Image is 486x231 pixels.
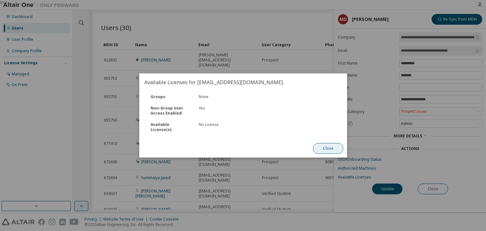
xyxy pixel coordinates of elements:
div: No License [199,122,263,127]
button: Close [313,143,343,154]
div: Non-Group User Access Enabled : [147,106,195,116]
div: Groups : [147,94,195,99]
div: None [195,94,267,99]
div: Available License(s) : [147,122,195,132]
h2: Available Licenses for [EMAIL_ADDRESS][DOMAIN_NAME] [139,73,347,91]
div: Yes [195,106,267,116]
